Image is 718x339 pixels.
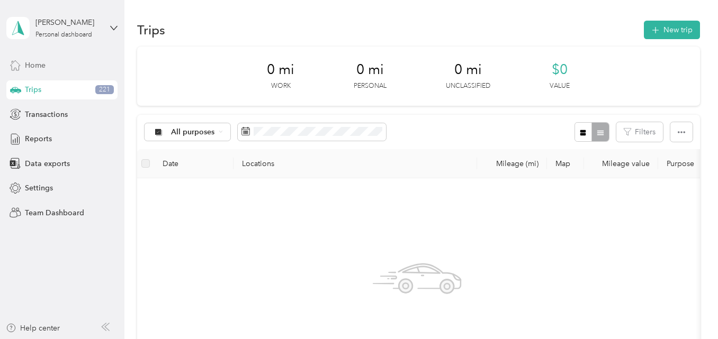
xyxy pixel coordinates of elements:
[267,61,294,78] span: 0 mi
[547,149,584,178] th: Map
[356,61,384,78] span: 0 mi
[354,81,387,91] p: Personal
[552,61,568,78] span: $0
[234,149,477,178] th: Locations
[25,84,41,95] span: Trips
[25,182,53,194] span: Settings
[25,207,84,218] span: Team Dashboard
[154,149,234,178] th: Date
[35,32,92,38] div: Personal dashboard
[659,280,718,339] iframe: Everlance-gr Chat Button Frame
[644,21,700,39] button: New trip
[271,81,291,91] p: Work
[616,122,663,142] button: Filters
[454,61,482,78] span: 0 mi
[477,149,547,178] th: Mileage (mi)
[171,129,215,136] span: All purposes
[137,24,165,35] h1: Trips
[35,17,102,28] div: [PERSON_NAME]
[550,81,570,91] p: Value
[6,323,60,334] button: Help center
[25,109,68,120] span: Transactions
[25,60,46,71] span: Home
[446,81,490,91] p: Unclassified
[25,133,52,144] span: Reports
[95,85,114,95] span: 221
[25,158,70,169] span: Data exports
[584,149,658,178] th: Mileage value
